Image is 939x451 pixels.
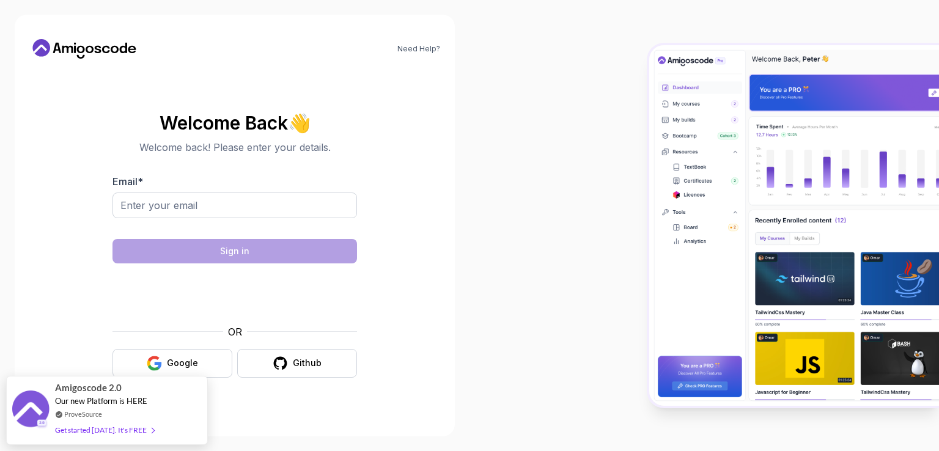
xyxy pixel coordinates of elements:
div: Sign in [220,245,249,257]
button: Sign in [112,239,357,263]
div: Get started [DATE]. It's FREE [55,423,154,437]
input: Enter your email [112,193,357,218]
button: Google [112,349,232,378]
div: Github [293,357,322,369]
p: Welcome back! Please enter your details. [112,140,357,155]
iframe: To enrich screen reader interactions, please activate Accessibility in Grammarly extension settings [142,271,327,317]
span: 👋 [288,113,311,133]
label: Email * [112,175,143,188]
p: OR [228,324,242,339]
img: provesource social proof notification image [12,391,49,430]
a: Home link [29,39,139,59]
div: Google [167,357,198,369]
span: Our new Platform is HERE [55,396,147,406]
a: Need Help? [397,44,440,54]
img: Amigoscode Dashboard [649,45,939,406]
h2: Welcome Back [112,113,357,133]
a: ProveSource [64,409,102,419]
button: Github [237,349,357,378]
span: Amigoscode 2.0 [55,381,122,395]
